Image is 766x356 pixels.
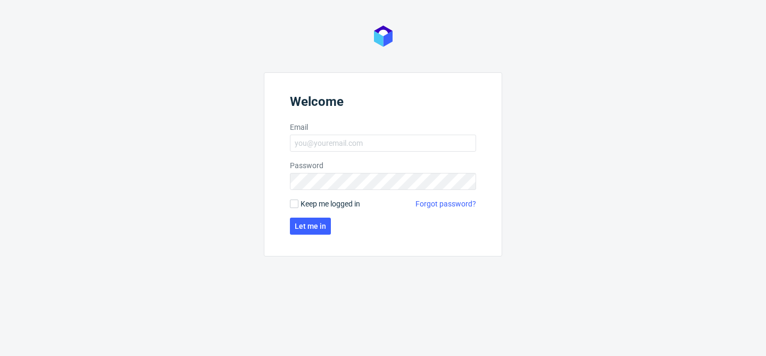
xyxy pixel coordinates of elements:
button: Let me in [290,218,331,235]
span: Keep me logged in [301,198,360,209]
a: Forgot password? [415,198,476,209]
label: Email [290,122,476,133]
span: Let me in [295,222,326,230]
input: you@youremail.com [290,135,476,152]
header: Welcome [290,94,476,113]
label: Password [290,160,476,171]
